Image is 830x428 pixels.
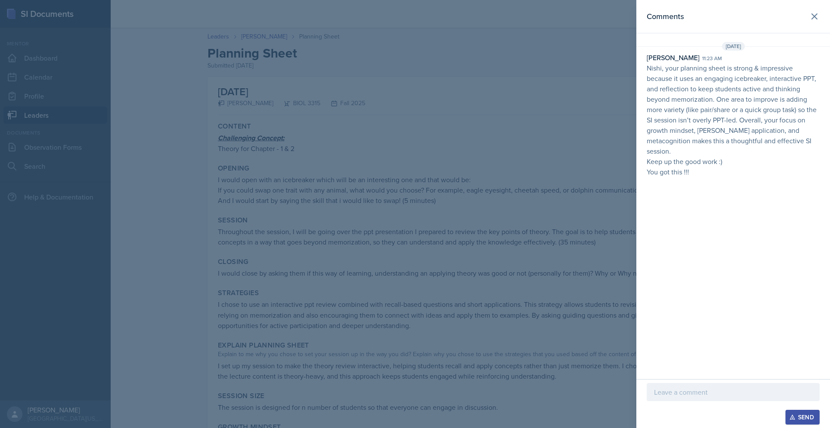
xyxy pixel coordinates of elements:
div: Send [791,414,814,421]
p: Nishi, your planning sheet is strong & impressive because it uses an engaging icebreaker, interac... [647,63,820,156]
div: 11:23 am [702,55,722,62]
div: [PERSON_NAME] [647,52,699,63]
p: You got this !!! [647,167,820,177]
h2: Comments [647,10,684,23]
span: [DATE] [722,42,745,51]
button: Send [785,410,820,425]
p: Keep up the good work :) [647,156,820,167]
